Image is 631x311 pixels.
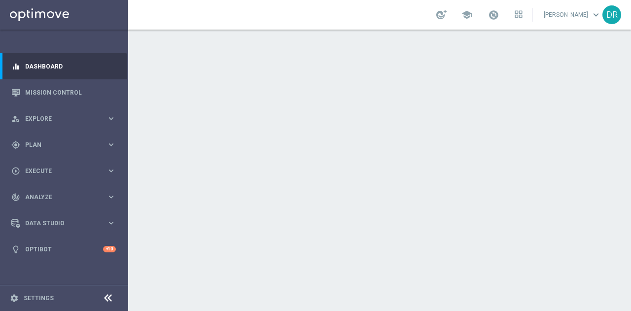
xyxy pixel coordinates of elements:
span: school [461,9,472,20]
i: lightbulb [11,245,20,254]
span: Explore [25,116,106,122]
button: equalizer Dashboard [11,63,116,70]
i: settings [10,294,19,303]
div: Explore [11,114,106,123]
a: [PERSON_NAME]keyboard_arrow_down [543,7,602,22]
div: Execute [11,167,106,175]
button: gps_fixed Plan keyboard_arrow_right [11,141,116,149]
div: Optibot [11,236,116,262]
i: keyboard_arrow_right [106,218,116,228]
i: keyboard_arrow_right [106,192,116,202]
div: Data Studio [11,219,106,228]
div: DR [602,5,621,24]
span: keyboard_arrow_down [591,9,601,20]
i: keyboard_arrow_right [106,114,116,123]
button: track_changes Analyze keyboard_arrow_right [11,193,116,201]
a: Dashboard [25,53,116,79]
button: Data Studio keyboard_arrow_right [11,219,116,227]
a: Mission Control [25,79,116,105]
a: Settings [24,295,54,301]
i: play_circle_outline [11,167,20,175]
i: track_changes [11,193,20,202]
i: gps_fixed [11,140,20,149]
button: person_search Explore keyboard_arrow_right [11,115,116,123]
div: Analyze [11,193,106,202]
span: Execute [25,168,106,174]
button: play_circle_outline Execute keyboard_arrow_right [11,167,116,175]
a: Optibot [25,236,103,262]
i: keyboard_arrow_right [106,166,116,175]
i: equalizer [11,62,20,71]
span: Plan [25,142,106,148]
button: Mission Control [11,89,116,97]
button: lightbulb Optibot +10 [11,245,116,253]
span: Data Studio [25,220,106,226]
i: keyboard_arrow_right [106,140,116,149]
div: Dashboard [11,53,116,79]
div: +10 [103,246,116,252]
div: Mission Control [11,79,116,105]
span: Analyze [25,194,106,200]
i: person_search [11,114,20,123]
div: Plan [11,140,106,149]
